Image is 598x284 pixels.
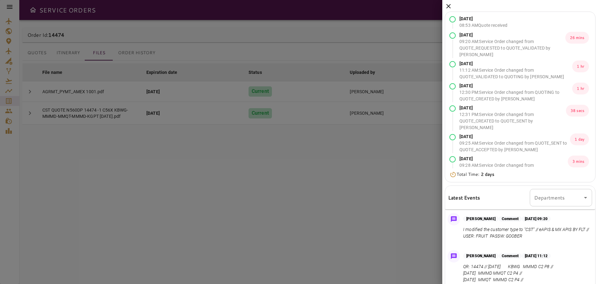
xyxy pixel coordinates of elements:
img: Timer Icon [449,171,457,178]
img: Message Icon [449,215,458,224]
p: 26 mins [565,32,589,44]
p: 3 mins [568,156,589,167]
p: Total Time: [457,171,494,178]
p: 08:53 AM Quote received [459,22,507,29]
b: 2 days [481,171,494,177]
p: [PERSON_NAME] [463,216,499,222]
p: [DATE] [459,83,572,89]
img: Message Icon [449,252,458,261]
p: [DATE] [459,60,572,67]
p: [DATE] 11:12 [522,253,551,259]
p: [DATE] 09:20 [522,216,551,222]
p: [DATE] [459,105,566,111]
p: [DATE] [459,156,568,162]
p: [DATE] [459,32,565,38]
p: 38 secs [566,105,589,117]
p: 09:28 AM : Service Order changed from QUOTE_ACCEPTED to AWAITING_ASSIGNMENT by [PERSON_NAME] [459,162,568,182]
button: Open [581,193,590,202]
p: 11:12 AM : Service Order changed from QUOTE_VALIDATED to QUOTING by [PERSON_NAME] [459,67,572,80]
p: Comment [499,253,522,259]
p: [DATE] [459,133,570,140]
p: Comment [499,216,522,222]
p: 12:31 PM : Service Order changed from QUOTE_CREATED to QUOTE_SENT by [PERSON_NAME] [459,111,566,131]
p: 1 day [570,133,589,145]
p: 1 hr [572,83,589,94]
p: 12:30 PM : Service Order changed from QUOTING to QUOTE_CREATED by [PERSON_NAME] [459,89,572,102]
p: [PERSON_NAME] [463,253,499,259]
p: 09:25 AM : Service Order changed from QUOTE_SENT to QUOTE_ACCEPTED by [PERSON_NAME] [459,140,570,153]
p: 1 hr [572,60,589,72]
h6: Latest Events [448,194,480,202]
p: I modified the customer type to "CST" // eAPIS & MX APIS BY FLT // USER: FRUIT PASSW: GOOBER [463,226,590,239]
p: 09:20 AM : Service Order changed from QUOTE_REQUESTED to QUOTE_VALIDATED by [PERSON_NAME] [459,38,565,58]
p: [DATE] [459,16,507,22]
